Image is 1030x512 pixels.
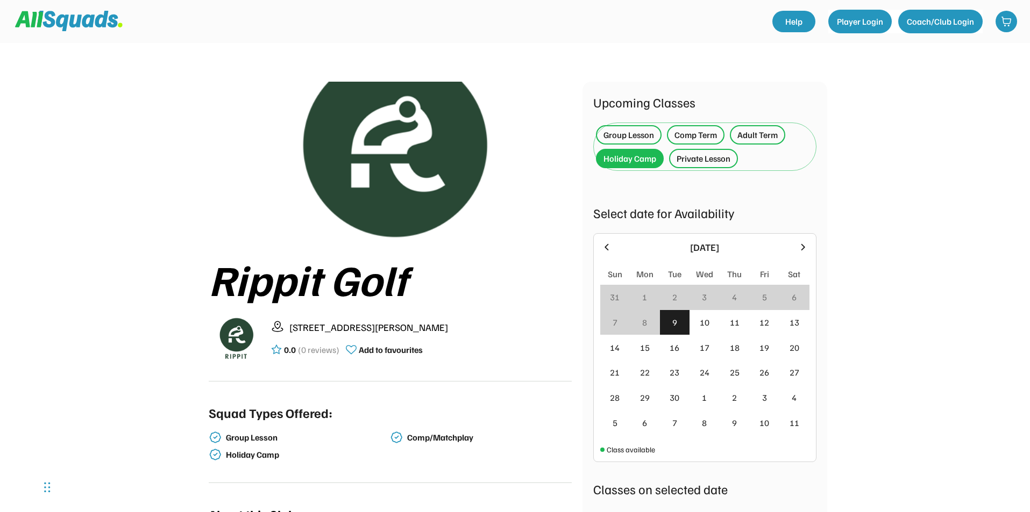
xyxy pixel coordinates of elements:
img: Squad%20Logo.svg [15,11,123,31]
div: 5 [762,291,767,304]
div: Add to favourites [359,343,423,356]
img: check-verified-01.svg [209,431,222,444]
div: 8 [642,316,647,329]
div: 2 [672,291,677,304]
div: 23 [670,366,679,379]
img: check-verified-01.svg [209,448,222,461]
div: Upcoming Classes [593,92,816,112]
div: 14 [610,341,620,354]
div: 13 [790,316,799,329]
div: 20 [790,341,799,354]
button: Coach/Club Login [898,10,983,33]
div: 12 [759,316,769,329]
div: 3 [762,391,767,404]
div: Thu [727,268,742,280]
div: Group Lesson [603,128,654,141]
div: 18 [730,341,740,354]
div: 21 [610,366,620,379]
div: 25 [730,366,740,379]
div: 31 [610,291,620,304]
div: 28 [610,391,620,404]
div: Fri [760,268,769,280]
div: 9 [672,316,677,329]
div: 6 [642,416,647,429]
div: 8 [702,416,707,429]
div: [DATE] [619,240,791,255]
div: [STREET_ADDRESS][PERSON_NAME] [289,320,572,335]
div: Select date for Availability [593,203,816,222]
div: 27 [790,366,799,379]
div: Adult Term [737,128,778,141]
div: Comp/Matchplay [407,432,570,443]
div: (0 reviews) [298,343,339,356]
div: 10 [759,416,769,429]
div: Tue [668,268,681,280]
div: 11 [790,416,799,429]
div: 5 [613,416,617,429]
div: Holiday Camp [603,152,656,165]
div: 2 [732,391,737,404]
div: 9 [732,416,737,429]
div: Sat [788,268,800,280]
div: 11 [730,316,740,329]
div: Squad Types Offered: [209,403,332,422]
button: Player Login [828,10,892,33]
img: Rippitlogov2_green.png [209,311,262,365]
div: 1 [702,391,707,404]
div: Mon [636,268,653,280]
div: Class available [607,444,655,455]
div: Sun [608,268,622,280]
div: Comp Term [674,128,717,141]
div: 15 [640,341,650,354]
div: 6 [792,291,797,304]
div: Group Lesson [226,432,388,443]
div: 17 [700,341,709,354]
div: 3 [702,291,707,304]
div: 24 [700,366,709,379]
div: 0.0 [284,343,296,356]
div: 4 [792,391,797,404]
div: Holiday Camp [226,450,388,460]
div: 7 [613,316,617,329]
div: 4 [732,291,737,304]
div: Rippit Golf [209,255,572,302]
div: 30 [670,391,679,404]
div: Private Lesson [677,152,730,165]
img: shopping-cart-01%20%281%29.svg [1001,16,1012,27]
div: 7 [672,416,677,429]
img: Rippitlogov2_green.png [242,82,538,242]
div: Wed [696,268,713,280]
img: check-verified-01.svg [390,431,403,444]
div: 19 [759,341,769,354]
div: 16 [670,341,679,354]
div: 1 [642,291,647,304]
div: 26 [759,366,769,379]
div: 10 [700,316,709,329]
div: 22 [640,366,650,379]
a: Help [772,11,815,32]
div: 29 [640,391,650,404]
div: Classes on selected date [593,479,816,499]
